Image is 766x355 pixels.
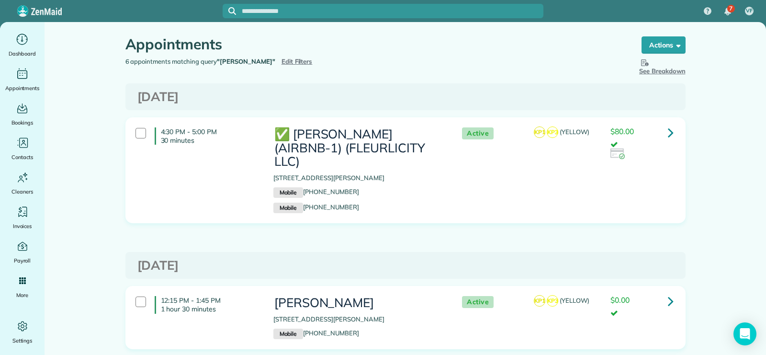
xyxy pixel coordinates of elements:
h3: [PERSON_NAME] [273,296,443,310]
h3: [DATE] [137,259,674,273]
p: [STREET_ADDRESS][PERSON_NAME] [273,173,443,183]
small: Mobile [273,187,303,198]
span: (YELLOW) [560,297,589,304]
span: Settings [12,336,33,345]
h3: [DATE] [137,90,674,104]
h4: 4:30 PM - 5:00 PM [155,127,259,145]
p: [STREET_ADDRESS][PERSON_NAME] [273,315,443,324]
a: Edit Filters [282,57,313,65]
a: Invoices [4,204,41,231]
button: See Breakdown [639,57,686,76]
span: More [16,290,28,300]
span: Bookings [11,118,34,127]
span: Dashboard [9,49,36,58]
p: 30 minutes [161,136,259,145]
span: Payroll [14,256,31,265]
div: 6 appointments matching query [118,57,406,67]
span: KP3 [547,295,558,307]
span: Contacts [11,152,33,162]
span: Cleaners [11,187,33,196]
a: Settings [4,319,41,345]
a: Appointments [4,66,41,93]
svg: Focus search [228,7,236,15]
span: 7 [729,5,732,12]
span: $80.00 [610,126,634,136]
a: Mobile[PHONE_NUMBER] [273,188,359,195]
span: See Breakdown [639,57,686,75]
span: $0.00 [610,295,630,305]
span: Appointments [5,83,40,93]
strong: "[PERSON_NAME]" [217,57,275,65]
button: Actions [642,36,686,54]
a: Bookings [4,101,41,127]
a: Payroll [4,239,41,265]
a: Mobile[PHONE_NUMBER] [273,203,359,211]
small: Mobile [273,329,303,339]
a: Mobile[PHONE_NUMBER] [273,329,359,337]
button: Focus search [223,7,236,15]
h4: 12:15 PM - 1:45 PM [155,296,259,313]
span: KP1 [534,126,545,138]
div: 7 unread notifications [718,1,738,22]
a: Contacts [4,135,41,162]
span: VF [746,7,753,15]
div: Open Intercom Messenger [733,322,756,345]
h1: Appointments [125,36,623,52]
span: KP3 [547,126,558,138]
a: Dashboard [4,32,41,58]
span: (YELLOW) [560,128,589,136]
small: Mobile [273,203,303,213]
span: Invoices [13,221,32,231]
p: 1 hour 30 minutes [161,305,259,313]
span: Active [462,296,494,308]
span: KP1 [534,295,545,307]
img: icon_credit_card_success-27c2c4fc500a7f1a58a13ef14842cb958d03041fefb464fd2e53c949a5770e83.png [610,149,625,159]
h3: ✅ [PERSON_NAME] (AIRBNB-1) (FLEURLICITY LLC) [273,127,443,169]
span: Active [462,127,494,139]
a: Cleaners [4,170,41,196]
